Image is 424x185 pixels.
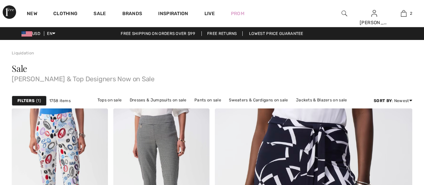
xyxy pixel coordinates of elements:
span: Inspiration [158,11,188,18]
span: 2 [410,10,412,16]
a: Tops on sale [94,96,125,104]
a: Jackets & Blazers on sale [293,96,351,104]
a: Pants on sale [191,96,225,104]
img: US Dollar [21,31,32,37]
a: Live [204,10,215,17]
img: search the website [342,9,347,17]
a: Prom [231,10,244,17]
img: My Bag [401,9,407,17]
a: Free Returns [201,31,243,36]
strong: Sort By [374,98,392,103]
strong: Filters [17,98,35,104]
div: : Newest [374,98,412,104]
a: Sign In [371,10,377,16]
a: Free shipping on orders over $99 [115,31,200,36]
span: Sale [12,62,27,74]
a: Clothing [53,11,77,18]
span: 1 [36,98,41,104]
a: Sweaters & Cardigans on sale [226,96,291,104]
div: [PERSON_NAME] [360,19,389,26]
span: [PERSON_NAME] & Top Designers Now on Sale [12,73,412,82]
a: Dresses & Jumpsuits on sale [126,96,190,104]
img: 1ère Avenue [3,5,16,19]
span: EN [47,31,55,36]
img: My Info [371,9,377,17]
a: Brands [122,11,142,18]
a: Outerwear on sale [218,104,261,113]
span: USD [21,31,43,36]
a: New [27,11,37,18]
a: Lowest Price Guarantee [244,31,309,36]
a: 2 [389,9,418,17]
a: Skirts on sale [183,104,217,113]
span: 1758 items [49,98,71,104]
a: Sale [94,11,106,18]
a: Liquidation [12,51,34,55]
